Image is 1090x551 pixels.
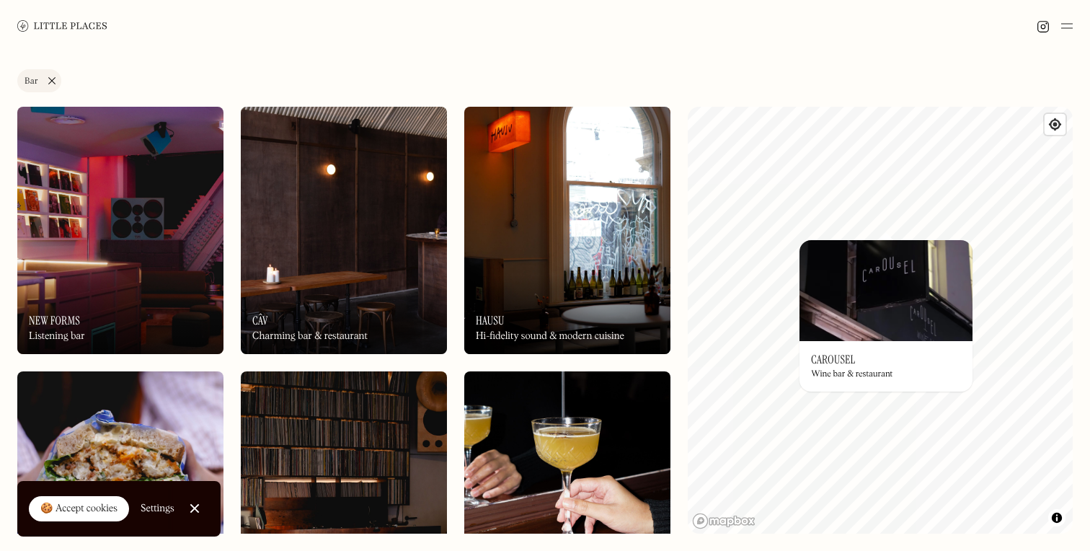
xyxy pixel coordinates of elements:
a: Close Cookie Popup [180,494,209,523]
div: 🍪 Accept cookies [40,502,118,516]
h3: Câv [252,314,268,327]
div: Charming bar & restaurant [252,330,368,343]
div: Wine bar & restaurant [811,369,892,379]
button: Find my location [1045,114,1065,135]
div: Settings [141,503,174,513]
a: CarouselCarouselCarouselWine bar & restaurant [799,240,972,392]
a: Settings [141,493,174,525]
div: Bar [25,77,38,86]
button: Toggle attribution [1048,509,1065,526]
a: CâvCâvCâvCharming bar & restaurant [241,107,447,354]
span: Toggle attribution [1053,510,1061,526]
canvas: Map [688,107,1073,534]
img: Hausu [464,107,670,354]
img: Câv [241,107,447,354]
div: Hi-fidelity sound & modern cuisine [476,330,624,343]
h3: New Forms [29,314,80,327]
img: Carousel [799,240,972,341]
a: HausuHausuHausuHi-fidelity sound & modern cuisine [464,107,670,354]
div: Close Cookie Popup [194,508,195,509]
h3: Hausu [476,314,505,327]
img: New Forms [17,107,223,354]
a: 🍪 Accept cookies [29,496,129,522]
a: Bar [17,69,61,92]
div: Listening bar [29,330,85,343]
a: Mapbox homepage [692,513,756,529]
h3: Carousel [811,353,855,366]
a: New FormsNew FormsNew FormsListening bar [17,107,223,354]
